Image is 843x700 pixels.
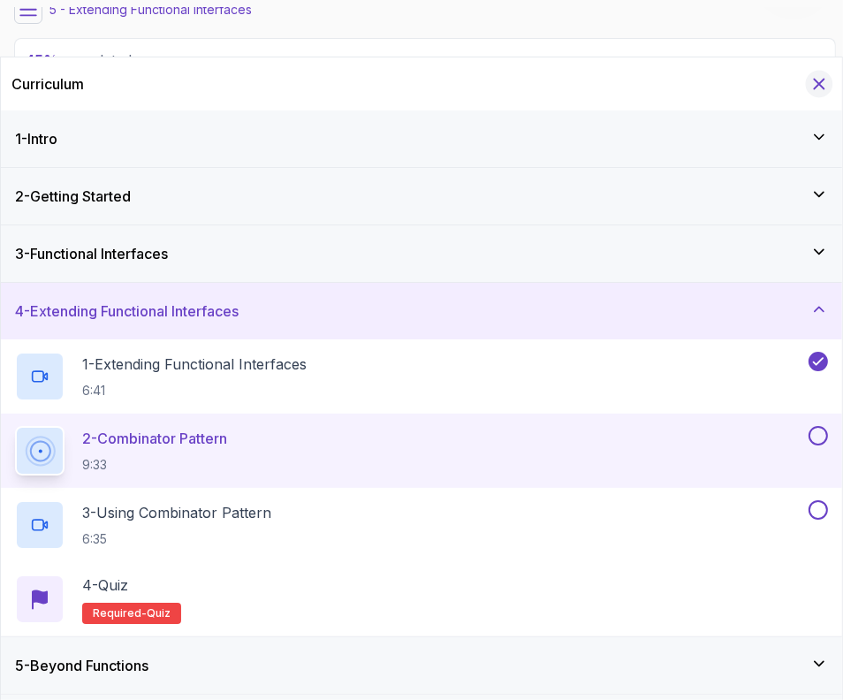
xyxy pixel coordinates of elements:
[82,382,307,399] p: 6:41
[147,606,171,620] span: quiz
[1,637,842,694] button: 5-Beyond Functions
[15,186,131,207] h3: 2 - Getting Started
[82,456,227,474] p: 9:33
[15,301,239,322] h3: 4 - Extending Functional Interfaces
[82,428,227,449] p: 2 - Combinator Pattern
[15,574,828,624] button: 4-QuizRequired-quiz
[806,71,833,98] button: Hide Curriculum for mobile
[26,51,132,69] span: completed
[1,283,842,339] button: 4-Extending Functional Interfaces
[49,1,252,19] p: 5 - Extending Functional Interfaces
[82,502,271,523] p: 3 - Using Combinator Pattern
[15,500,828,550] button: 3-Using Combinator Pattern6:35
[1,225,842,282] button: 3-Functional Interfaces
[15,426,828,476] button: 2-Combinator Pattern9:33
[82,354,307,375] p: 1 - Extending Functional Interfaces
[15,352,828,401] button: 1-Extending Functional Interfaces6:41
[26,51,58,69] span: 45 %
[15,243,168,264] h3: 3 - Functional Interfaces
[93,606,147,620] span: Required-
[1,110,842,167] button: 1-Intro
[11,73,84,95] h2: Curriculum
[1,168,842,224] button: 2-Getting Started
[15,655,148,676] h3: 5 - Beyond Functions
[15,128,57,149] h3: 1 - Intro
[82,574,128,596] p: 4 - Quiz
[82,530,271,548] p: 6:35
